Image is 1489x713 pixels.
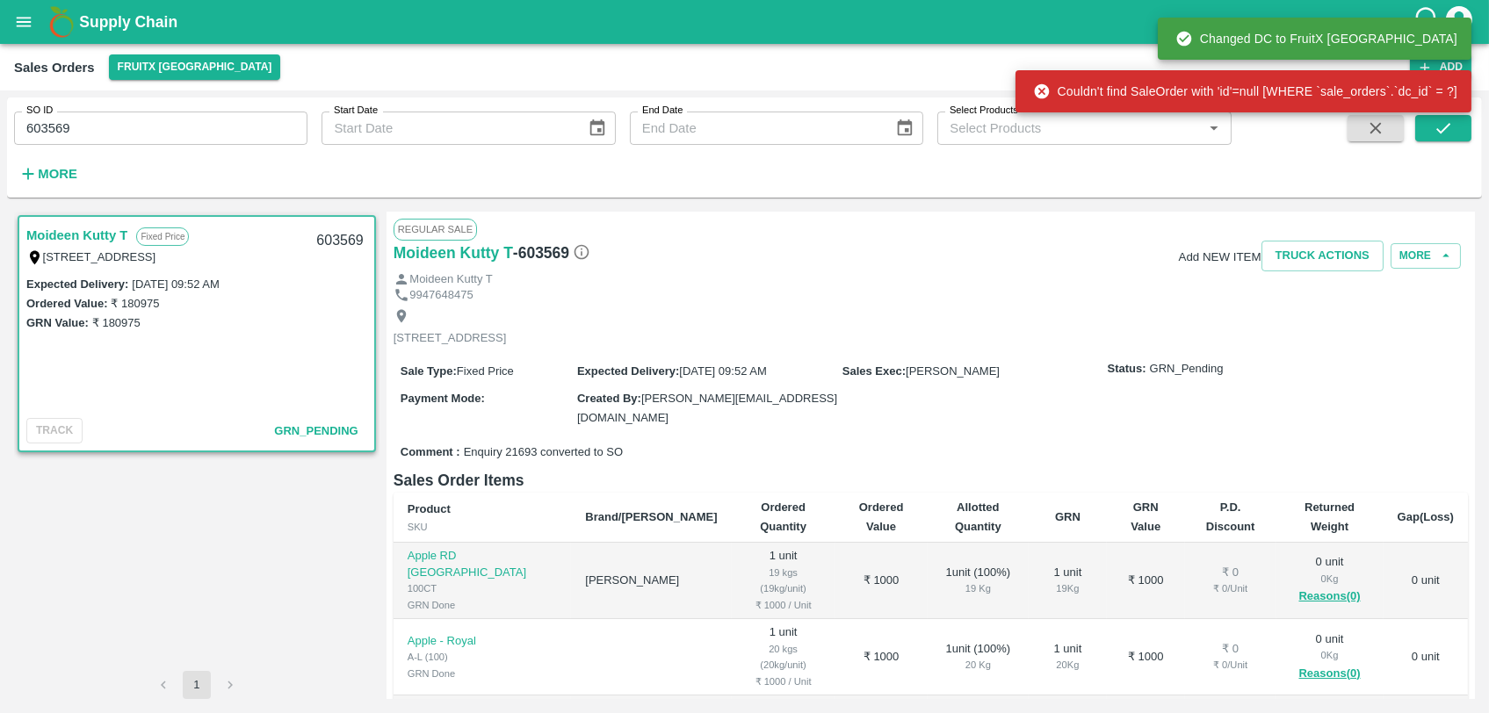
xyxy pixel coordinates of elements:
div: GRN Done [408,666,558,681]
a: Moideen Kutty T [394,241,513,265]
button: Choose date [888,112,922,145]
h6: Sales Order Items [394,468,1468,493]
button: Choose date [581,112,614,145]
label: Expected Delivery : [577,364,679,378]
div: 0 unit [1290,631,1370,684]
td: ₹ 1000 [1107,543,1185,619]
div: 0 unit [1290,554,1370,607]
b: Product [408,502,451,515]
div: A-L (100) [408,649,558,665]
label: Ordered Value: [26,297,107,310]
div: ₹ 1000 / Unit [746,673,821,689]
td: [PERSON_NAME] [571,543,731,619]
label: Status: [1108,361,1146,378]
td: 1 unit [732,543,835,619]
a: Supply Chain [79,10,1413,34]
span: Regular Sale [394,219,477,240]
img: logo [44,4,79,40]
span: Fixed Price [457,364,514,378]
div: GRN Done [408,597,558,613]
td: ₹ 1000 [1107,619,1185,695]
label: Select Products [950,104,1018,118]
div: 1 unit [1043,565,1093,597]
div: ₹ 0 / Unit [1199,657,1262,673]
label: [STREET_ADDRESS] [43,250,156,263]
div: SKU [408,519,558,535]
div: ₹ 0 [1199,641,1262,658]
span: GRN_Pending [274,424,358,437]
label: End Date [642,104,683,118]
div: 20 Kg [942,657,1016,673]
input: Enter SO ID [14,112,307,145]
strong: More [38,167,77,181]
label: Expected Delivery : [26,277,128,291]
button: More [14,159,82,189]
label: Start Date [334,104,378,118]
b: Ordered Value [859,501,904,533]
div: 100CT [408,580,558,596]
p: Moideen Kutty T [409,271,492,288]
b: Allotted Quantity [955,501,1001,533]
div: ₹ 0 [1199,565,1262,581]
div: ₹ 1000 / Unit [746,597,821,613]
div: customer-support [1413,6,1443,38]
b: Ordered Quantity [760,501,806,533]
a: Moideen Kutty T [26,224,127,247]
td: ₹ 1000 [835,619,928,695]
label: Created By : [577,392,641,405]
div: Couldn't find SaleOrder with 'id'=null [WHERE `sale_orders`.`dc_id` = ?] [1033,76,1457,107]
div: 1 unit ( 100 %) [942,565,1016,597]
label: Comment : [401,444,460,461]
label: SO ID [26,104,53,118]
nav: pagination navigation [147,671,247,699]
h6: - 603569 [513,241,590,265]
td: 0 unit [1384,543,1468,619]
span: GRN_Pending [1150,361,1224,378]
label: Sale Type : [401,364,457,378]
div: Changed DC to FruitX [GEOGRAPHIC_DATA] [1175,23,1457,54]
b: GRN Value [1131,501,1160,533]
p: [STREET_ADDRESS] [394,330,507,347]
button: Open [1203,117,1225,140]
button: page 1 [183,671,211,699]
label: ₹ 180975 [92,316,141,329]
button: Truck Actions [1261,241,1384,271]
input: End Date [630,112,881,145]
label: ₹ 180975 [111,297,159,310]
div: 0 Kg [1290,647,1370,663]
td: 0 unit [1384,619,1468,695]
span: [PERSON_NAME][EMAIL_ADDRESS][DOMAIN_NAME] [577,392,837,424]
td: 1 unit [732,619,835,695]
p: Fixed Price [136,227,189,246]
div: account of current user [1443,4,1475,40]
td: ₹ 1000 [835,543,928,619]
div: 0 Kg [1290,571,1370,587]
div: 1 unit [1043,641,1093,673]
label: [DATE] 09:52 AM [132,277,219,291]
b: GRN [1055,510,1081,523]
b: Returned Weight [1305,501,1355,533]
div: 19 kgs (19kg/unit) [746,565,821,597]
label: Payment Mode : [401,392,485,405]
div: 19 Kg [942,580,1016,596]
div: 603569 [306,220,373,262]
label: Sales Exec : [842,364,906,378]
b: Gap(Loss) [1398,510,1454,523]
div: 20 kgs (20kg/unit) [746,641,821,673]
span: [DATE] 09:52 AM [679,364,766,378]
div: 20 Kg [1043,657,1093,673]
button: Reasons(0) [1290,587,1370,607]
input: Start Date [322,112,573,145]
span: Enquiry 21693 converted to SO [464,444,623,461]
div: 19 Kg [1043,580,1093,596]
label: GRN Value: [26,316,89,329]
b: Brand/[PERSON_NAME] [585,510,717,523]
button: open drawer [4,2,44,42]
b: P.D. Discount [1206,501,1255,533]
span: [PERSON_NAME] [906,364,1000,378]
p: 9947648475 [409,287,473,304]
div: 1 unit ( 100 %) [942,641,1016,673]
button: More [1391,243,1461,269]
b: Supply Chain [79,13,177,31]
div: ₹ 0 / Unit [1199,580,1262,596]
